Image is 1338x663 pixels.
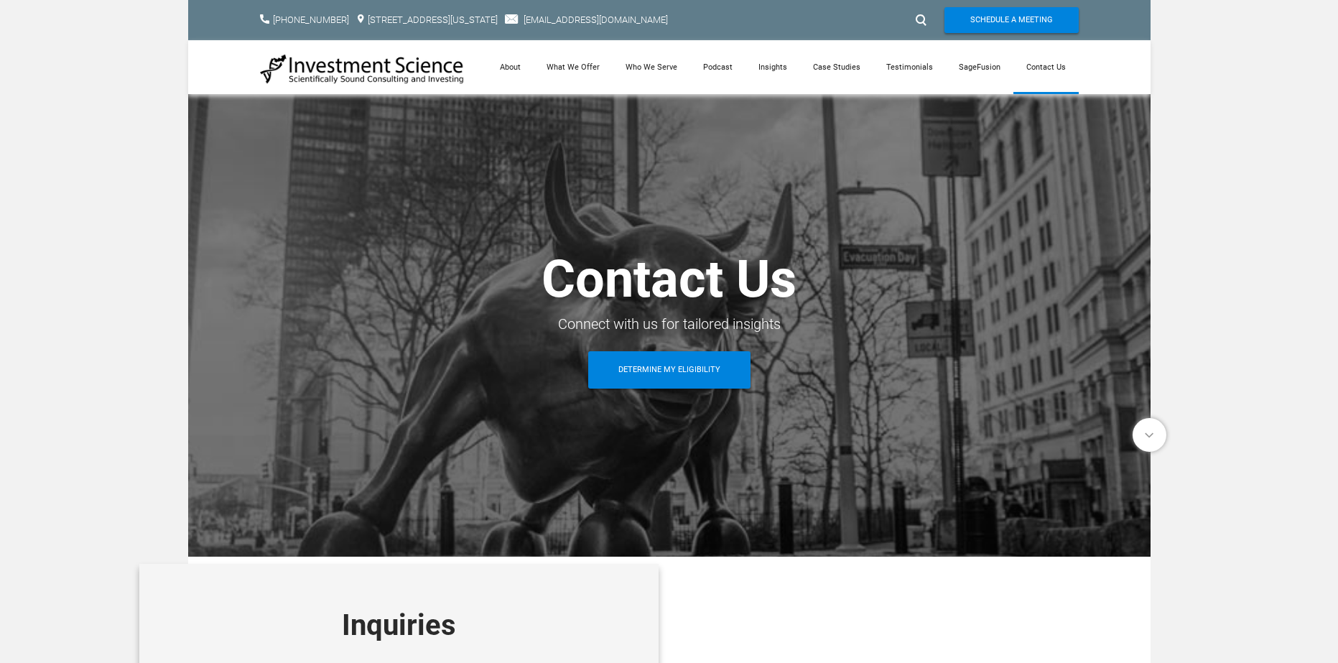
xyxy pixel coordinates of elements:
[260,311,1079,337] div: ​Connect with us for tailored insights
[618,351,720,389] span: Determine My Eligibility
[613,40,690,94] a: Who We Serve
[944,7,1079,33] a: Schedule A Meeting
[946,40,1013,94] a: SageFusion
[273,14,349,25] a: [PHONE_NUMBER]
[524,14,668,25] a: [EMAIL_ADDRESS][DOMAIN_NAME]
[542,249,796,310] span: Contact Us​​​​
[873,40,946,94] a: Testimonials
[487,40,534,94] a: About
[970,7,1053,33] span: Schedule A Meeting
[1013,40,1079,94] a: Contact Us
[534,40,613,94] a: What We Offer
[690,40,745,94] a: Podcast
[588,351,751,389] a: Determine My Eligibility
[800,40,873,94] a: Case Studies
[745,40,800,94] a: Insights
[368,14,498,25] a: [STREET_ADDRESS][US_STATE]​
[260,53,465,85] img: Investment Science | NYC Consulting Services
[342,608,456,642] font: Inquiries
